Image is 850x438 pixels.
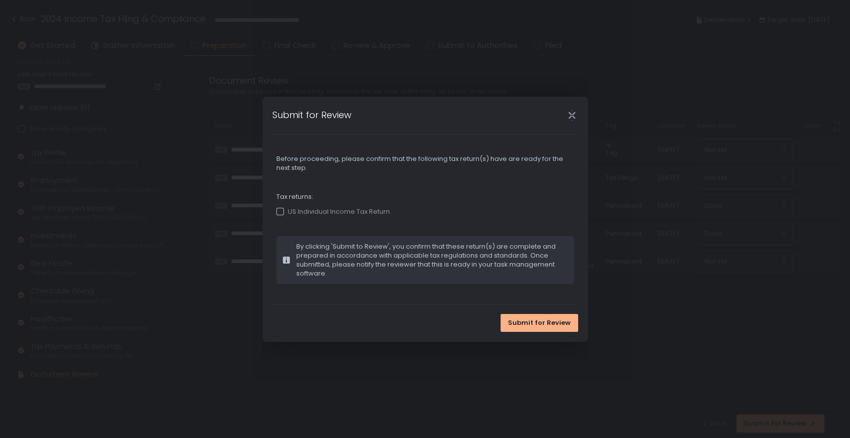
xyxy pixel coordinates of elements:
[296,242,568,278] span: By clicking 'Submit to Review', you confirm that these return(s) are complete and prepared in acc...
[272,108,352,122] h1: Submit for Review
[556,110,588,121] div: Close
[276,154,574,172] span: Before proceeding, please confirm that the following tax return(s) have are ready for the next step.
[276,192,574,201] span: Tax returns:
[508,318,571,327] span: Submit for Review
[500,314,578,332] button: Submit for Review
